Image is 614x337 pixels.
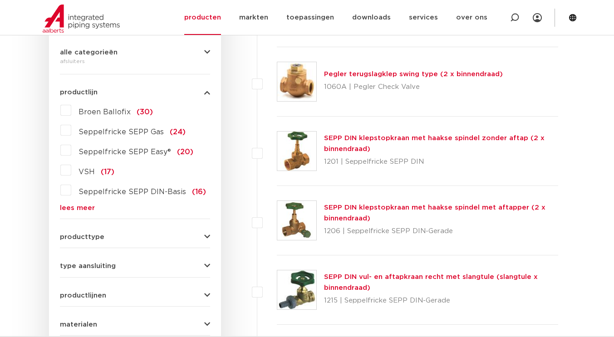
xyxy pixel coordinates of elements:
span: productlijn [60,89,98,96]
button: alle categorieën [60,49,210,56]
a: SEPP DIN klepstopkraan met haakse spindel met aftapper (2 x binnendraad) [324,204,545,222]
img: Thumbnail for SEPP DIN vul- en aftapkraan recht met slangtule (slangtule x binnendraad) [277,270,316,309]
button: producttype [60,234,210,240]
span: Broen Ballofix [79,108,131,116]
a: SEPP DIN klepstopkraan met haakse spindel zonder aftap (2 x binnendraad) [324,135,545,152]
img: Thumbnail for SEPP DIN klepstopkraan met haakse spindel zonder aftap (2 x binnendraad) [277,132,316,171]
span: materialen [60,321,97,328]
span: productlijnen [60,292,106,299]
button: type aansluiting [60,263,210,269]
span: (17) [101,168,114,176]
span: alle categorieën [60,49,118,56]
img: Thumbnail for Pegler terugslagklep swing type (2 x binnendraad) [277,62,316,101]
span: VSH [79,168,95,176]
p: 1201 | Seppelfricke SEPP DIN [324,155,559,169]
span: (16) [192,188,206,195]
div: afsluiters [60,56,210,67]
span: (24) [170,128,186,136]
span: (30) [137,108,153,116]
span: producttype [60,234,104,240]
button: productlijn [60,89,210,96]
p: 1060A | Pegler Check Valve [324,80,503,94]
a: SEPP DIN vul- en aftapkraan recht met slangtule (slangtule x binnendraad) [324,274,538,291]
span: Seppelfricke SEPP DIN-Basis [79,188,186,195]
a: Pegler terugslagklep swing type (2 x binnendraad) [324,71,503,78]
p: 1206 | Seppelfricke SEPP DIN-Gerade [324,224,559,239]
button: productlijnen [60,292,210,299]
p: 1215 | Seppelfricke SEPP DIN-Gerade [324,293,559,308]
span: type aansluiting [60,263,116,269]
span: Seppelfricke SEPP Gas [79,128,164,136]
img: Thumbnail for SEPP DIN klepstopkraan met haakse spindel met aftapper (2 x binnendraad) [277,201,316,240]
a: lees meer [60,205,210,211]
button: materialen [60,321,210,328]
span: Seppelfricke SEPP Easy® [79,148,171,156]
span: (20) [177,148,193,156]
